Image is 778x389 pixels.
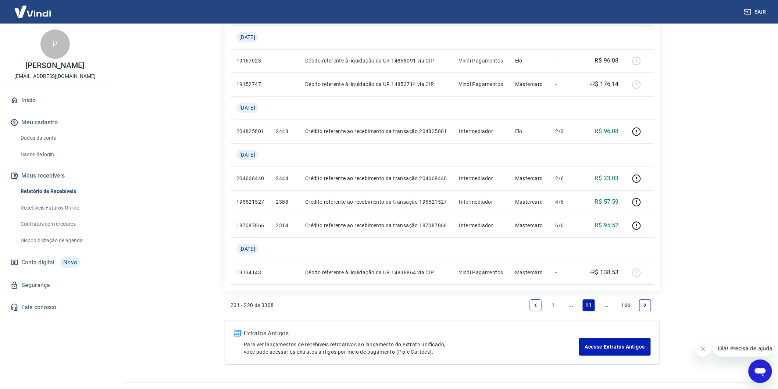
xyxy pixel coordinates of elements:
[305,222,447,229] p: Crédito referente ao recebimento da transação 187087866
[9,0,57,23] img: Vindi
[276,222,293,229] p: 2314
[595,198,619,207] p: R$ 57,59
[244,329,579,338] p: Extratos Antigos
[40,29,70,59] div: P
[236,199,264,206] p: 195521527
[593,57,619,65] p: -R$ 96,08
[25,62,84,69] p: [PERSON_NAME]
[305,199,447,206] p: Crédito referente ao recebimento da transação 195521527
[459,175,504,182] p: Intermediador
[234,330,241,337] img: ícone
[556,222,577,229] p: 6/6
[21,257,54,268] span: Conta digital
[18,184,101,199] a: Relatório de Recebíveis
[530,300,542,311] a: Previous page
[579,338,651,356] a: Acesse Extratos Antigos
[590,268,619,277] p: -R$ 138,53
[236,175,264,182] p: 204668440
[9,277,101,293] a: Segurança
[556,128,577,135] p: 2/3
[236,128,264,135] p: 204825801
[244,341,579,356] p: Para ver lançamentos de recebíveis retroativos ao lançamento do extrato unificado, você pode aces...
[595,221,619,230] p: R$ 95,52
[4,5,62,11] span: Olá! Precisa de ajuda?
[9,299,101,315] a: Fale conosco
[515,128,544,135] p: Elo
[18,131,101,146] a: Dados da conta
[9,92,101,108] a: Início
[618,300,634,311] a: Page 166
[459,81,504,88] p: Vindi Pagamentos
[527,297,654,314] ul: Pagination
[305,57,447,65] p: Débito referente à liquidação da UR 14868091 via CIP
[305,269,447,276] p: Débito referente à liquidação da UR 14838864 via CIP
[459,57,504,65] p: Vindi Pagamentos
[239,151,255,159] span: [DATE]
[231,302,274,309] p: 201 - 220 de 3308
[239,246,255,253] span: [DATE]
[236,222,264,229] p: 187087866
[556,81,577,88] p: -
[515,269,544,276] p: Mastercard
[743,5,769,19] button: Sair
[9,254,101,271] a: Conta digitalNovo
[595,174,619,183] p: R$ 23,03
[515,81,544,88] p: Mastercard
[276,175,293,182] p: 2444
[459,128,504,135] p: Intermediador
[696,342,711,357] iframe: Fechar mensagem
[14,72,96,80] p: [EMAIL_ADDRESS][DOMAIN_NAME]
[60,257,81,268] span: Novo
[236,81,264,88] p: 19152747
[9,168,101,184] button: Meus recebíveis
[547,300,559,311] a: Page 1
[515,199,544,206] p: Mastercard
[556,57,577,65] p: -
[601,300,613,311] a: Jump forward
[515,57,544,65] p: Elo
[239,34,255,41] span: [DATE]
[236,57,264,65] p: 19167023
[459,269,504,276] p: Vindi Pagamentos
[595,127,619,136] p: R$ 96,08
[18,200,101,215] a: Recebíveis Futuros Online
[556,199,577,206] p: 4/6
[583,300,595,311] a: Page 11 is your current page
[639,300,651,311] a: Next page
[18,147,101,162] a: Dados de login
[459,222,504,229] p: Intermediador
[749,360,772,383] iframe: Botão para abrir a janela de mensagens
[590,80,619,89] p: -R$ 176,14
[515,175,544,182] p: Mastercard
[459,199,504,206] p: Intermediador
[714,340,772,357] iframe: Mensagem da empresa
[276,199,293,206] p: 2388
[305,81,447,88] p: Débito referente à liquidação da UR 14853714 via CIP
[18,233,101,248] a: Disponibilização de agenda
[18,217,101,232] a: Contratos com credores
[239,104,255,112] span: [DATE]
[556,175,577,182] p: 2/6
[305,128,447,135] p: Crédito referente ao recebimento da transação 204825801
[9,114,101,131] button: Meu cadastro
[305,175,447,182] p: Crédito referente ao recebimento da transação 204668440
[556,269,577,276] p: -
[565,300,577,311] a: Jump backward
[236,269,264,276] p: 19134143
[515,222,544,229] p: Mastercard
[276,128,293,135] p: 2448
